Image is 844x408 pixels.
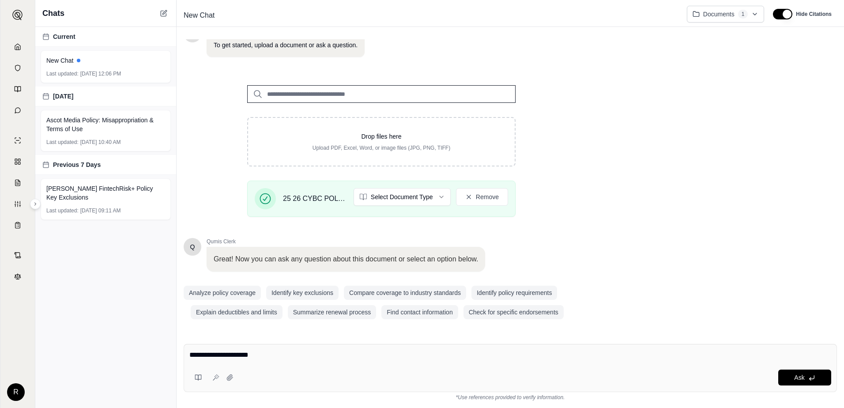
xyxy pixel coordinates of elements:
[463,305,564,319] button: Check for specific endorsements
[2,194,33,214] a: Custom Report
[80,207,121,214] span: [DATE] 09:11 AM
[2,37,33,57] a: Home
[266,286,339,300] button: Identify key exclusions
[456,188,508,206] button: Remove
[2,58,33,78] a: Documents Vault
[2,152,33,171] a: Policy Comparisons
[46,70,79,77] span: Last updated:
[2,173,33,193] a: Claim Coverage
[12,10,23,20] img: Expand sidebar
[794,374,804,381] span: Ask
[2,246,33,265] a: Contract Analysis
[2,267,33,286] a: Legal Search Engine
[180,8,218,23] span: New Chat
[53,92,73,101] span: [DATE]
[53,32,75,41] span: Current
[262,144,501,151] p: Upload PDF, Excel, Word, or image files (JPG, PNG, TIFF)
[42,7,64,19] span: Chats
[191,305,283,319] button: Explain deductibles and limits
[344,286,466,300] button: Compare coverage to industry standards
[46,184,165,202] span: [PERSON_NAME] FintechRisk+ Policy Key Exclusions
[2,131,33,150] a: Single Policy
[180,8,680,23] div: Edit Title
[2,79,33,99] a: Prompt Library
[738,10,748,19] span: 1
[207,238,485,245] span: Qumis Clerk
[7,383,25,401] div: R
[288,305,377,319] button: Summarize renewal process
[158,8,169,19] button: New Chat
[80,139,121,146] span: [DATE] 10:40 AM
[190,242,195,251] span: Hello
[381,305,458,319] button: Find contact information
[214,41,358,50] p: To get started, upload a document or ask a question.
[46,207,79,214] span: Last updated:
[46,56,73,65] span: New Chat
[184,286,261,300] button: Analyze policy coverage
[9,6,26,24] button: Expand sidebar
[2,101,33,120] a: Chat
[46,116,165,133] span: Ascot Media Policy: Misappropriation & Terms of Use
[283,193,347,204] span: 25 26 CYBC POL Media Policy - World Archives Holdings, LLC.pdf
[184,392,837,401] div: *Use references provided to verify information.
[53,160,101,169] span: Previous 7 Days
[46,139,79,146] span: Last updated:
[262,132,501,141] p: Drop files here
[471,286,557,300] button: Identify policy requirements
[687,6,765,23] button: Documents1
[778,370,831,385] button: Ask
[214,254,478,264] p: Great! Now you can ask any question about this document or select an option below.
[2,215,33,235] a: Coverage Table
[80,70,121,77] span: [DATE] 12:06 PM
[30,199,41,209] button: Expand sidebar
[703,10,735,19] span: Documents
[796,11,832,18] span: Hide Citations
